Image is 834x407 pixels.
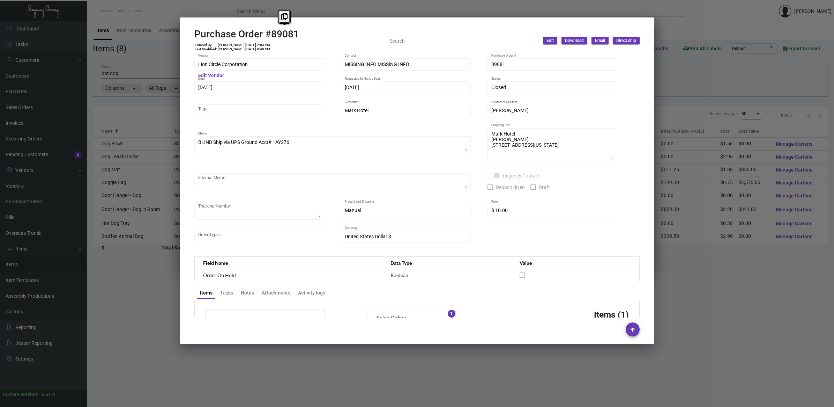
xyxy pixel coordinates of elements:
[594,310,629,320] h3: Items (1)
[503,172,540,180] span: Regency Contact
[194,28,299,40] h2: Purchase Order #89081
[281,13,288,20] i: Copy
[195,257,384,269] th: Field Name
[200,289,213,297] div: Items
[543,37,557,44] button: Edit
[194,47,217,51] td: Last Modified:
[217,43,270,47] td: [PERSON_NAME] [DATE] 2:03 PM
[390,272,408,278] span: Boolean
[539,183,550,191] span: Draft
[496,183,525,191] span: Deposit given
[384,257,513,269] th: Data Type
[262,289,290,297] div: Attachments
[368,310,455,326] mat-expansion-panel-header: Sales Orders
[591,37,609,44] button: Email
[298,289,325,297] div: Activity logs
[513,257,639,269] th: Value
[546,38,554,44] span: Edit
[213,317,275,326] td: Subtotal
[565,38,584,44] span: Download
[241,289,254,297] div: Notes
[613,37,640,44] button: Direct ship
[595,38,605,44] span: Email
[198,73,224,79] mat-hint: Edit Vendor
[345,208,361,213] span: Manual
[194,43,217,47] td: Entered By:
[217,47,270,51] td: [PERSON_NAME] [DATE] 9:40 PM
[561,37,587,44] button: Download
[377,314,439,322] mat-panel-title: Sales Orders
[3,391,38,398] div: Current version:
[41,391,55,398] div: 0.51.2
[220,289,233,297] div: Tasks
[203,272,236,278] span: Order On Hold
[275,317,317,326] td: $1,927.80
[616,38,636,44] span: Direct ship
[491,85,506,90] span: Closed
